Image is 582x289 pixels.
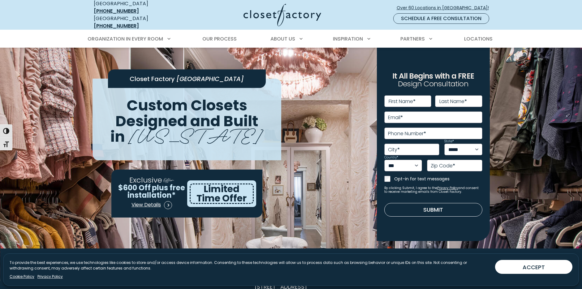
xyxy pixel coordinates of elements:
span: About Us [270,35,295,42]
span: [GEOGRAPHIC_DATA] [176,75,244,83]
a: [PHONE_NUMBER] [94,7,139,15]
nav: Primary Menu [83,30,499,48]
span: Organization in Every Room [88,35,163,42]
span: Limited Time Offer [196,182,247,205]
span: Designed and Built in [110,110,258,147]
a: Privacy Policy [37,274,63,279]
img: Closet Factory Logo [244,4,321,26]
span: Closet Factory [130,75,175,83]
span: Partners [400,35,425,42]
span: Exclusive [129,175,162,185]
label: First Name [389,99,416,104]
label: City [388,147,400,152]
label: Email [388,115,403,120]
a: Privacy Policy [437,186,458,190]
span: Offer [163,176,174,183]
span: Locations [464,35,493,42]
a: Schedule a Free Consultation [393,13,489,24]
a: [PHONE_NUMBER] [94,22,139,29]
span: Inspiration [333,35,363,42]
span: View Details [131,201,161,209]
label: Last Name [439,99,467,104]
label: Opt-in for text messages [394,176,482,182]
span: Design Consultation [398,79,468,89]
a: Over 60 Locations in [GEOGRAPHIC_DATA]! [396,2,494,13]
div: [GEOGRAPHIC_DATA] [94,15,183,30]
span: Over 60 Locations in [GEOGRAPHIC_DATA]! [397,5,494,11]
button: Submit [384,203,482,217]
label: Country [384,156,398,159]
label: Zip Code [431,163,455,168]
button: ACCEPT [495,260,572,274]
span: plus free installation* [127,182,185,200]
label: Phone Number [388,131,426,136]
span: $600 Off [118,182,151,192]
span: It All Begins with a FREE [392,71,474,81]
p: To provide the best experiences, we use technologies like cookies to store and/or access device i... [10,260,490,271]
a: View Details [131,199,172,211]
label: State [444,140,454,143]
span: [US_STATE] [128,120,263,148]
span: Our Process [202,35,237,42]
small: By clicking Submit, I agree to the and consent to receive marketing emails from Closet Factory. [384,186,482,194]
span: Custom Closets [127,95,247,116]
a: Cookie Policy [10,274,34,279]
